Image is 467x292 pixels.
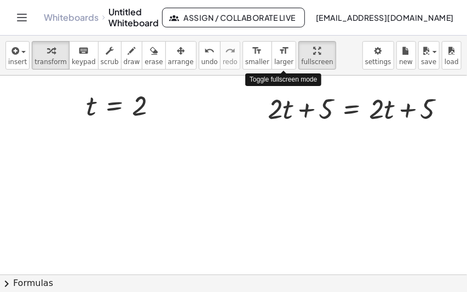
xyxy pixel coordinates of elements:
span: save [421,58,436,66]
button: transform [32,41,70,70]
span: smaller [245,58,269,66]
i: keyboard [78,44,89,58]
span: larger [274,58,293,66]
button: arrange [165,41,197,70]
button: [EMAIL_ADDRESS][DOMAIN_NAME] [307,8,463,27]
span: transform [34,58,67,66]
span: redo [223,58,238,66]
button: redoredo [220,41,240,70]
button: draw [121,41,143,70]
span: erase [145,58,163,66]
span: Assign / Collaborate Live [171,13,296,22]
button: scrub [98,41,122,70]
button: format_sizelarger [272,41,296,70]
i: format_size [252,44,262,58]
span: fullscreen [301,58,333,66]
button: erase [142,41,165,70]
button: save [418,41,440,70]
span: undo [201,58,218,66]
span: insert [8,58,27,66]
button: Assign / Collaborate Live [162,8,305,27]
span: scrub [101,58,119,66]
span: load [445,58,459,66]
button: insert [5,41,30,70]
a: Whiteboards [44,12,99,23]
button: new [396,41,416,70]
button: format_sizesmaller [243,41,272,70]
span: arrange [168,58,194,66]
button: Toggle navigation [13,9,31,26]
button: undoundo [199,41,221,70]
span: settings [365,58,391,66]
span: draw [124,58,140,66]
span: [EMAIL_ADDRESS][DOMAIN_NAME] [316,13,454,22]
button: load [442,41,462,70]
span: new [399,58,413,66]
div: Toggle fullscreen mode [245,73,321,86]
i: redo [225,44,235,58]
button: keyboardkeypad [69,41,99,70]
button: settings [362,41,394,70]
span: keypad [72,58,96,66]
i: undo [204,44,215,58]
i: format_size [279,44,289,58]
button: fullscreen [298,41,336,70]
